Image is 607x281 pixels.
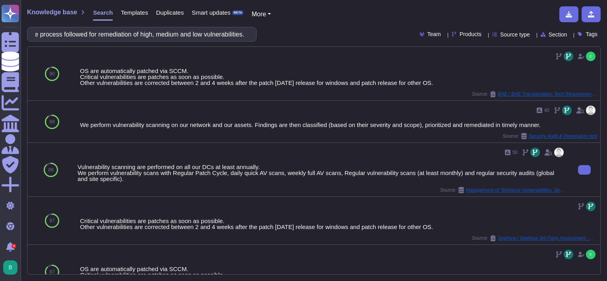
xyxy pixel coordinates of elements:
span: Templates [121,10,148,15]
span: More [251,11,266,17]
span: 88 [48,167,53,172]
span: 87 [50,269,55,274]
span: Source: [440,187,565,193]
img: user [586,250,595,259]
span: Tags [586,31,597,37]
span: Duplicates [156,10,184,15]
div: BETA [232,10,244,15]
img: user [3,260,17,275]
span: Team [427,31,441,37]
button: user [2,259,23,276]
input: Search a question or template... [31,27,248,41]
img: user [586,52,595,61]
img: user [554,148,564,157]
div: Vulnerability scanning are performed on all our DCs at least annually. We perform vulnerability s... [77,164,565,182]
span: Section [549,32,567,37]
span: 87 [50,218,55,223]
div: We perform vulnerability scanning on our network and our assets. Findings are then classified (ba... [80,122,597,128]
span: Products [460,31,481,37]
span: 50 [512,150,518,155]
span: Source type [500,32,530,37]
span: 90 [50,71,55,76]
span: Sephora / Sephora 3rd Party Assessment - CEVA [498,236,597,241]
button: More [251,10,271,19]
span: Search [93,10,113,15]
span: Smart updates [192,10,231,15]
div: OS are automatically patched via SCCM. Critical vulnerabilities are patches as soon as possible. ... [80,68,597,86]
span: 89 [50,119,55,124]
span: 40 [544,108,549,113]
img: user [586,106,595,115]
div: Critical vulnerabilities are patches as soon as possible. Other vulnerabilities are corrected bet... [80,218,597,230]
div: 4 [12,244,16,248]
span: Knowledge base [27,9,77,15]
span: Management of Technical Vulnerabilities, Security Audit & Penetration test [466,188,565,192]
span: Security Audit & Penetration test [529,134,597,139]
span: Source: [472,235,597,241]
span: Source: [503,133,597,139]
span: Source: [472,91,597,97]
span: BAE / BAE Transportation Tech Requirements RFI (1) [498,92,597,96]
